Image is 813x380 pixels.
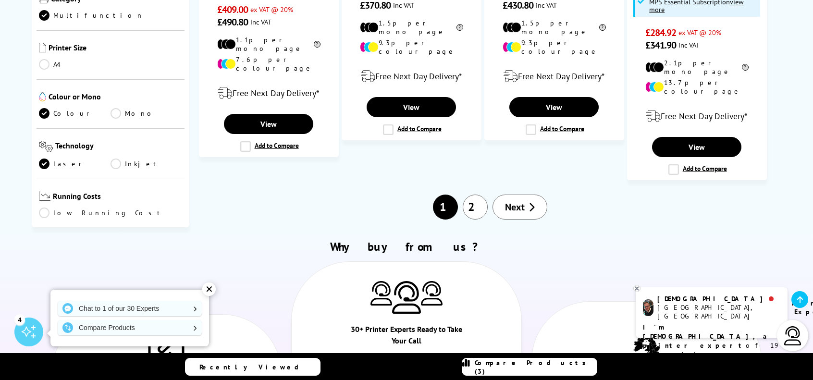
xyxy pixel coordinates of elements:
[250,5,293,14] span: ex VAT @ 20%
[475,358,597,376] span: Compare Products (3)
[668,164,727,175] label: Add to Compare
[217,3,248,16] span: £409.00
[392,281,421,314] img: Printer Experts
[292,351,521,368] div: Mon - Fri 9:00am - 5.30pm
[360,19,463,36] li: 1.5p per mono page
[14,314,25,325] div: 4
[509,97,599,117] a: View
[462,358,597,376] a: Compare Products (3)
[505,201,525,213] span: Next
[349,323,464,351] div: 30+ Printer Experts Ready to Take Your Call
[383,124,442,135] label: Add to Compare
[111,159,182,169] a: Inkjet
[657,294,780,303] div: [DEMOGRAPHIC_DATA]
[393,0,414,10] span: inc VAT
[39,92,46,101] img: Colour or Mono
[202,282,216,296] div: ✕
[217,36,320,53] li: 1.1p per mono page
[645,59,749,76] li: 2.1p per mono page
[652,137,741,157] a: View
[645,78,749,96] li: 13.7p per colour page
[250,17,271,26] span: inc VAT
[645,39,677,51] span: £341.90
[217,55,320,73] li: 7.6p per colour page
[536,0,557,10] span: inc VAT
[643,323,770,350] b: I'm [DEMOGRAPHIC_DATA], a printer expert
[39,59,111,70] a: A4
[633,315,660,359] img: UK tax payer
[47,239,767,254] h2: Why buy from us?
[347,63,476,90] div: modal_delivery
[39,208,182,218] a: Low Running Cost
[49,43,182,54] span: Printer Size
[503,19,606,36] li: 1.5p per mono page
[185,358,320,376] a: Recently Viewed
[58,320,202,335] a: Compare Products
[421,281,443,306] img: Printer Experts
[370,281,392,306] img: Printer Experts
[224,114,313,134] a: View
[39,10,144,21] a: Multifunction
[111,108,182,119] a: Mono
[39,43,46,52] img: Printer Size
[463,195,488,220] a: 2
[783,326,802,345] img: user-headset-light.svg
[58,301,202,316] a: Chat to 1 of our 30 Experts
[39,191,50,201] img: Running Costs
[503,38,606,56] li: 9.3p per colour page
[360,38,463,56] li: 9.3p per colour page
[199,363,308,371] span: Recently Viewed
[55,141,182,154] span: Technology
[643,323,780,378] p: of 19 years! Leave me a message and I'll respond ASAP
[39,108,111,119] a: Colour
[204,80,333,107] div: modal_delivery
[367,97,456,117] a: View
[49,92,182,103] span: Colour or Mono
[39,159,111,169] a: Laser
[39,141,53,152] img: Technology
[643,299,653,316] img: chris-livechat.png
[526,124,584,135] label: Add to Compare
[490,63,619,90] div: modal_delivery
[678,28,721,37] span: ex VAT @ 20%
[645,26,677,39] span: £284.92
[632,103,762,130] div: modal_delivery
[217,16,248,28] span: £490.80
[53,191,182,203] span: Running Costs
[657,303,780,320] div: [GEOGRAPHIC_DATA], [GEOGRAPHIC_DATA]
[240,141,299,152] label: Add to Compare
[678,40,700,49] span: inc VAT
[493,195,547,220] a: Next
